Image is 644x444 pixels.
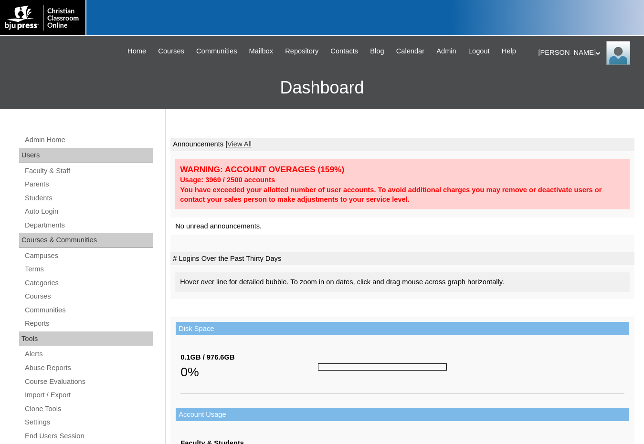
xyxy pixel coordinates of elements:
span: Mailbox [249,46,274,57]
a: Calendar [391,46,429,57]
td: Announcements | [170,138,634,151]
a: Parents [24,178,153,190]
a: Repository [280,46,323,57]
div: Users [19,148,153,163]
span: Admin [436,46,456,57]
a: Courses [24,290,153,302]
a: Contacts [326,46,363,57]
a: End Users Session [24,430,153,442]
a: Course Evaluations [24,376,153,388]
a: Categories [24,277,153,289]
td: No unread announcements. [170,217,634,235]
div: WARNING: ACCOUNT OVERAGES (159%) [180,164,625,175]
a: Blog [365,46,389,57]
div: Tools [19,331,153,347]
a: Help [497,46,521,57]
a: Faculty & Staff [24,165,153,177]
a: Campuses [24,250,153,262]
td: Account Usage [176,408,629,422]
span: Contacts [330,46,358,57]
a: Courses [153,46,189,57]
a: Departments [24,219,153,231]
a: Auto Login [24,206,153,217]
div: Hover over line for detailed bubble. To zoom in on dates, click and drag mouse across graph horiz... [175,272,630,292]
h3: Dashboard [5,66,639,109]
a: Mailbox [244,46,278,57]
strong: Usage: 3969 / 2500 accounts [180,176,275,184]
a: Import / Export [24,389,153,401]
a: Settings [24,416,153,428]
a: View All [227,140,252,148]
img: logo-white.png [5,5,81,31]
td: # Logins Over the Past Thirty Days [170,252,634,266]
span: Repository [285,46,318,57]
a: Home [123,46,151,57]
a: Terms [24,263,153,275]
a: Reports [24,318,153,330]
a: Students [24,192,153,204]
span: Courses [158,46,184,57]
div: Courses & Communities [19,233,153,248]
a: Admin [432,46,461,57]
span: Help [502,46,516,57]
a: Admin Home [24,134,153,146]
a: Alerts [24,348,153,360]
a: Logout [464,46,495,57]
a: Communities [24,304,153,316]
div: You have exceeded your allotted number of user accounts. To avoid additional charges you may remo... [180,185,625,205]
a: Communities [191,46,242,57]
a: Clone Tools [24,403,153,415]
a: Abuse Reports [24,362,153,374]
span: Logout [468,46,490,57]
img: Melanie Sevilla [606,41,630,65]
td: Disk Space [176,322,629,336]
div: 0.1GB / 976.6GB [180,352,318,362]
span: Calendar [396,46,424,57]
div: 0% [180,362,318,382]
span: Communities [196,46,237,57]
div: [PERSON_NAME] [538,41,635,65]
span: Blog [370,46,384,57]
span: Home [127,46,146,57]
